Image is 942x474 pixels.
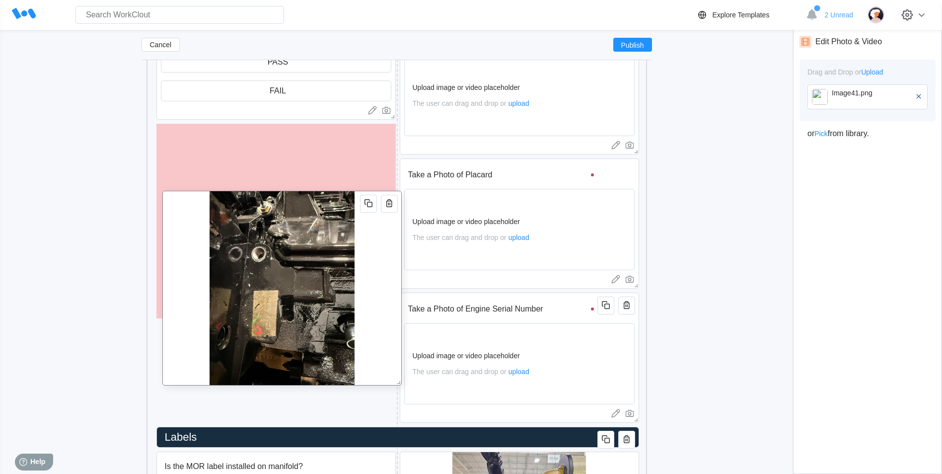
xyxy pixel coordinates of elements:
div: Upload image or video placeholder [413,218,626,226]
span: upload [508,234,529,241]
button: Publish [613,38,652,52]
input: Untitled Header [161,427,631,447]
div: The user can drag and drop or [413,368,626,376]
div: Upload image or video placeholder [413,83,626,91]
input: Search WorkClout [75,6,284,24]
div: Explore Templates [712,11,769,19]
span: upload [508,99,529,107]
span: upload [508,368,529,376]
img: Image41.jpg [209,191,355,385]
span: 2 Unread [824,11,853,19]
div: Edit Photo & Video [815,37,882,46]
div: Image41.png [832,89,914,97]
span: Drag and Drop or [807,68,883,76]
button: Cancel [142,38,180,52]
span: Upload [861,68,883,76]
img: f21dc6a4-6139-4f9f-b1f4-4bb070889477 [812,89,828,105]
div: The user can drag and drop or [413,99,626,107]
div: The user can drag and drop or [413,234,626,241]
span: Cancel [150,41,172,48]
a: Explore Templates [696,9,801,21]
div: or from library. [807,129,928,138]
img: user-4.png [868,6,884,23]
span: Publish [621,42,644,48]
input: Field description [404,165,601,185]
span: Pick [814,130,827,138]
div: Upload image or video placeholder [413,352,626,360]
input: Selection placeholder [161,81,391,101]
input: Field description [404,299,601,319]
